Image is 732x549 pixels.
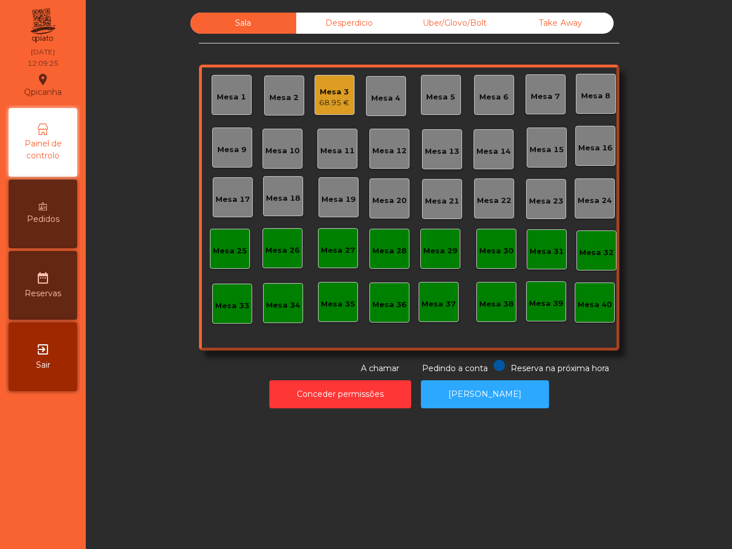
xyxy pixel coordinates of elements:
[27,213,59,225] span: Pedidos
[530,246,564,257] div: Mesa 31
[578,142,612,154] div: Mesa 16
[213,245,247,257] div: Mesa 25
[402,13,508,34] div: Uber/Glovo/Bolt
[320,145,355,157] div: Mesa 11
[321,299,355,310] div: Mesa 35
[479,245,514,257] div: Mesa 30
[217,144,246,156] div: Mesa 9
[372,299,407,311] div: Mesa 36
[581,90,610,102] div: Mesa 8
[371,93,400,104] div: Mesa 4
[423,245,457,257] div: Mesa 29
[36,73,50,86] i: location_on
[190,13,296,34] div: Sala
[579,247,614,258] div: Mesa 32
[530,144,564,156] div: Mesa 15
[266,193,300,204] div: Mesa 18
[479,91,508,103] div: Mesa 6
[531,91,560,102] div: Mesa 7
[321,194,356,205] div: Mesa 19
[361,363,399,373] span: A chamar
[426,91,455,103] div: Mesa 5
[24,71,62,100] div: Qpicanha
[215,300,249,312] div: Mesa 33
[217,91,246,103] div: Mesa 1
[578,299,612,311] div: Mesa 40
[529,298,563,309] div: Mesa 39
[425,196,459,207] div: Mesa 21
[372,245,407,257] div: Mesa 28
[578,195,612,206] div: Mesa 24
[36,343,50,356] i: exit_to_app
[321,245,355,256] div: Mesa 27
[36,271,50,285] i: date_range
[25,288,61,300] span: Reservas
[479,299,514,310] div: Mesa 38
[31,47,55,57] div: [DATE]
[269,92,299,104] div: Mesa 2
[319,97,349,109] div: 68.95 €
[421,299,456,310] div: Mesa 37
[27,58,58,69] div: 12:09:25
[216,194,250,205] div: Mesa 17
[11,138,74,162] span: Painel de controlo
[421,380,549,408] button: [PERSON_NAME]
[265,245,300,256] div: Mesa 26
[29,6,57,46] img: qpiato
[511,363,609,373] span: Reserva na próxima hora
[372,145,407,157] div: Mesa 12
[508,13,614,34] div: Take Away
[422,363,488,373] span: Pedindo a conta
[477,195,511,206] div: Mesa 22
[476,146,511,157] div: Mesa 14
[36,359,50,371] span: Sair
[529,196,563,207] div: Mesa 23
[265,145,300,157] div: Mesa 10
[372,195,407,206] div: Mesa 20
[296,13,402,34] div: Desperdicio
[269,380,411,408] button: Conceder permissões
[425,146,459,157] div: Mesa 13
[319,86,349,98] div: Mesa 3
[266,300,300,311] div: Mesa 34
